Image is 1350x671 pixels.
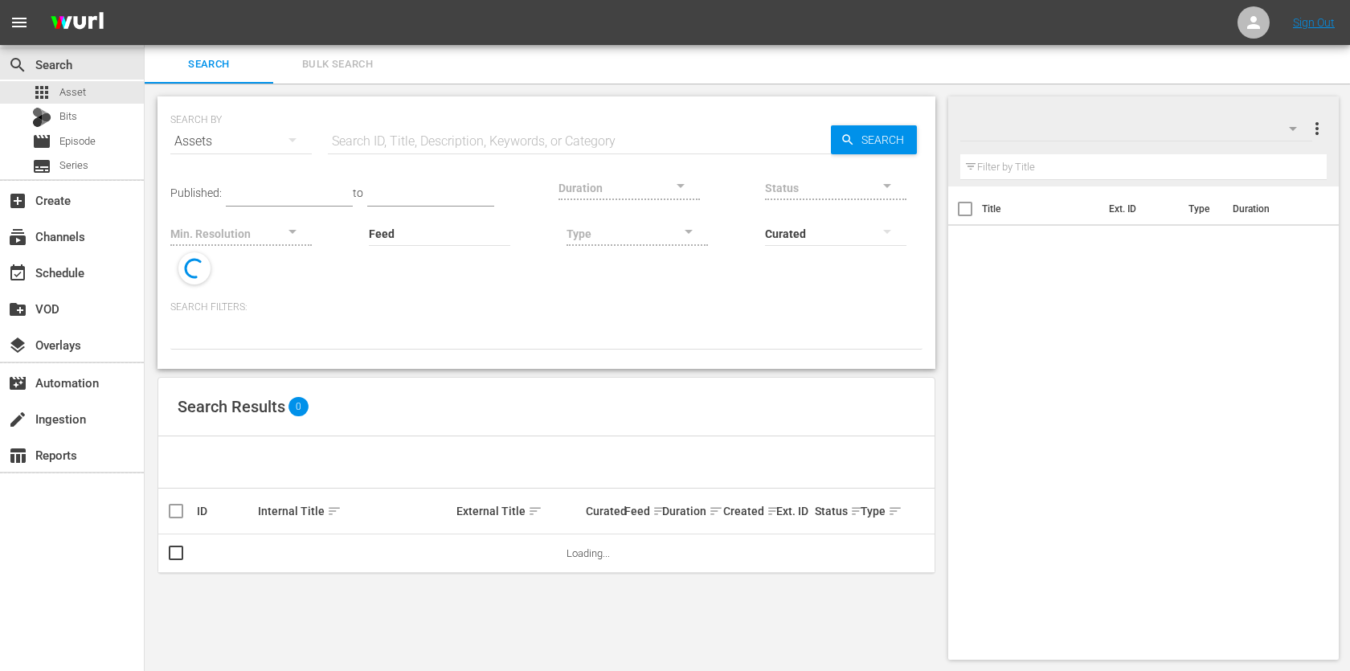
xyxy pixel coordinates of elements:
div: Curated [586,505,619,518]
span: to [353,186,363,199]
div: Status [815,501,856,521]
span: sort [767,504,781,518]
button: Search [831,125,917,154]
span: sort [850,504,865,518]
span: Asset [59,84,86,100]
span: Bulk Search [283,55,392,74]
span: Asset [32,83,51,102]
span: more_vert [1307,119,1327,138]
p: Search Filters: [170,301,922,314]
div: ID [197,505,253,518]
span: Published: [170,186,222,199]
span: Episode [32,132,51,151]
div: Duration [662,501,718,521]
span: Search [8,55,27,75]
span: menu [10,13,29,32]
th: Ext. ID [1099,186,1180,231]
th: Type [1179,186,1223,231]
span: sort [709,504,723,518]
div: Assets [170,119,312,164]
span: sort [652,504,667,518]
span: VOD [8,300,27,319]
span: Create [8,191,27,211]
span: Series [32,157,51,176]
span: Search Results [178,397,285,416]
span: Ingestion [8,410,27,429]
a: Sign Out [1293,16,1335,29]
div: Internal Title [258,501,452,521]
span: Search [154,55,264,74]
span: Series [59,158,88,174]
span: Search [855,125,917,154]
span: 0 [288,397,309,416]
span: sort [327,504,342,518]
img: ans4CAIJ8jUAAAAAAAAAAAAAAAAAAAAAAAAgQb4GAAAAAAAAAAAAAAAAAAAAAAAAJMjXAAAAAAAAAAAAAAAAAAAAAAAAgAT5G... [39,4,116,42]
span: Loading... [567,547,610,559]
span: Channels [8,227,27,247]
div: Type [861,501,886,521]
span: sort [528,504,542,518]
div: Feed [624,501,657,521]
button: more_vert [1307,109,1327,148]
div: Bits [32,108,51,127]
th: Duration [1223,186,1319,231]
span: Schedule [8,264,27,283]
span: Overlays [8,336,27,355]
span: Automation [8,374,27,393]
div: Ext. ID [776,505,809,518]
th: Title [982,186,1099,231]
span: Reports [8,446,27,465]
span: Bits [59,108,77,125]
div: External Title [456,501,581,521]
div: Created [723,501,771,521]
span: Episode [59,133,96,149]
